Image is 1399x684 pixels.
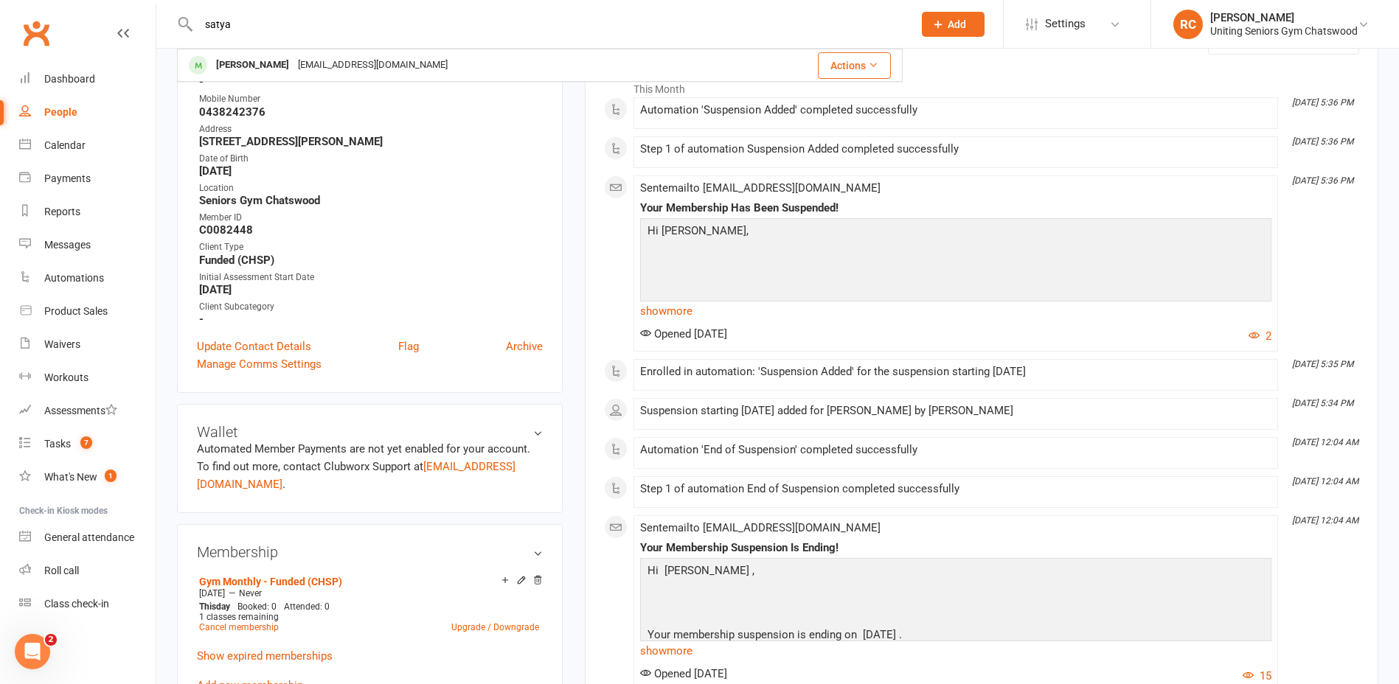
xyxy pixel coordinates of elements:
a: Dashboard [19,63,156,96]
div: Your Membership Suspension Is Ending! [640,542,1271,554]
a: Payments [19,162,156,195]
div: Uniting Seniors Gym Chatswood [1210,24,1358,38]
div: Waivers [44,338,80,350]
div: Tasks [44,438,71,450]
span: Booked: 0 [237,601,277,612]
a: Clubworx [18,15,55,52]
div: [PERSON_NAME] [1210,11,1358,24]
div: Client Subcategory [199,300,543,314]
div: Automations [44,272,104,284]
a: Automations [19,262,156,295]
span: 2 [45,634,57,646]
div: Reports [44,206,80,217]
span: Attended: 0 [284,601,330,612]
a: Calendar [19,129,156,162]
span: Sent email to [EMAIL_ADDRESS][DOMAIN_NAME] [640,521,881,534]
i: [DATE] 5:36 PM [1292,97,1353,108]
div: Automation 'End of Suspension' completed successfully [640,444,1271,456]
a: Manage Comms Settings [197,355,322,373]
p: Your membership suspension is ending on [DATE] . [644,626,1268,647]
span: This [199,601,216,612]
strong: C0082448 [199,223,543,237]
span: Opened [DATE] [640,327,727,341]
div: Mobile Number [199,92,543,106]
i: [DATE] 12:04 AM [1292,476,1358,486]
div: Client Type [199,240,543,254]
a: Upgrade / Downgrade [451,622,539,632]
strong: - [199,313,543,326]
div: People [44,106,77,118]
a: Flag [398,338,419,355]
div: Enrolled in automation: 'Suspension Added' for the suspension starting [DATE] [640,366,1271,378]
span: Never [239,588,262,598]
a: Messages [19,228,156,262]
div: Step 1 of automation End of Suspension completed successfully [640,483,1271,495]
div: Initial Assessment Start Date [199,271,543,285]
a: Reports [19,195,156,228]
i: [DATE] 12:04 AM [1292,515,1358,526]
div: [PERSON_NAME] [212,55,294,76]
a: Update Contact Details [197,338,311,355]
div: Suspension starting [DATE] added for [PERSON_NAME] by [PERSON_NAME] [640,405,1271,417]
span: Sent email to [EMAIL_ADDRESS][DOMAIN_NAME] [640,181,881,195]
p: Hi [PERSON_NAME], [644,222,1268,243]
strong: Funded (CHSP) [199,254,543,267]
no-payment-system: Automated Member Payments are not yet enabled for your account. To find out more, contact Clubwor... [197,442,530,491]
div: Roll call [44,565,79,576]
span: Settings [1045,7,1086,41]
strong: [DATE] [199,283,543,296]
strong: [DATE] [199,164,543,178]
i: [DATE] 5:35 PM [1292,359,1353,369]
div: [EMAIL_ADDRESS][DOMAIN_NAME] [294,55,452,76]
div: Date of Birth [199,152,543,166]
strong: 0438242376 [199,105,543,119]
span: 7 [80,436,92,449]
span: Opened [DATE] [640,667,727,680]
div: Workouts [44,371,88,383]
i: [DATE] 12:04 AM [1292,437,1358,447]
div: Class check-in [44,598,109,610]
button: Add [922,12,985,37]
strong: Seniors Gym Chatswood [199,194,543,207]
div: RC [1173,10,1203,39]
input: Search... [194,14,903,35]
div: Calendar [44,139,86,151]
span: [DATE] [199,588,225,598]
a: Roll call [19,554,156,587]
div: day [195,601,234,612]
div: General attendance [44,531,134,543]
div: Payments [44,172,91,184]
a: Gym Monthly - Funded (CHSP) [199,576,342,587]
div: Address [199,122,543,136]
a: show more [640,641,1271,661]
div: Member ID [199,211,543,225]
span: 1 [105,470,117,482]
strong: - [199,75,543,88]
div: Your Membership Has Been Suspended! [640,202,1271,214]
div: Step 1 of automation Suspension Added completed successfully [640,143,1271,156]
a: [EMAIL_ADDRESS][DOMAIN_NAME] [197,460,515,491]
i: [DATE] 5:34 PM [1292,398,1353,408]
a: People [19,96,156,129]
a: Archive [506,338,543,355]
div: Dashboard [44,73,95,85]
div: Assessments [44,405,117,416]
div: Messages [44,239,91,251]
a: Show expired memberships [197,649,333,663]
a: Class kiosk mode [19,587,156,621]
a: Waivers [19,328,156,361]
div: Automation 'Suspension Added' completed successfully [640,104,1271,116]
a: Cancel membership [199,622,279,632]
h3: Membership [197,544,543,560]
div: Location [199,181,543,195]
span: 1 classes remaining [199,612,279,622]
button: Actions [818,52,891,79]
li: This Month [604,74,1359,97]
a: What's New1 [19,461,156,494]
a: General attendance kiosk mode [19,521,156,554]
iframe: Intercom live chat [15,634,50,669]
p: Hi [PERSON_NAME] , [644,562,1268,583]
a: Tasks 7 [19,427,156,461]
button: 2 [1249,327,1271,345]
div: Product Sales [44,305,108,317]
